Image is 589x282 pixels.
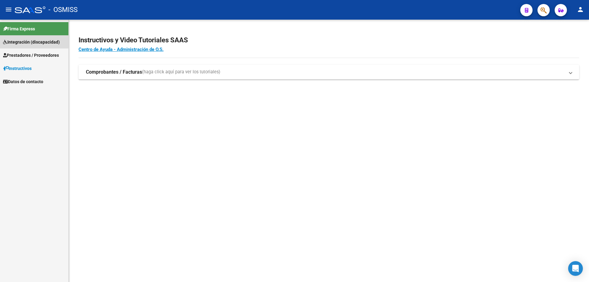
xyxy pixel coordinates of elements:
[5,6,12,13] mat-icon: menu
[3,39,60,45] span: Integración (discapacidad)
[577,6,584,13] mat-icon: person
[3,65,32,72] span: Instructivos
[568,261,583,276] div: Open Intercom Messenger
[79,47,164,52] a: Centro de Ayuda - Administración de O.S.
[86,69,142,75] strong: Comprobantes / Facturas
[79,34,579,46] h2: Instructivos y Video Tutoriales SAAS
[48,3,78,17] span: - OSMISS
[79,65,579,79] mat-expansion-panel-header: Comprobantes / Facturas(haga click aquí para ver los tutoriales)
[142,69,220,75] span: (haga click aquí para ver los tutoriales)
[3,78,43,85] span: Datos de contacto
[3,25,35,32] span: Firma Express
[3,52,59,59] span: Prestadores / Proveedores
